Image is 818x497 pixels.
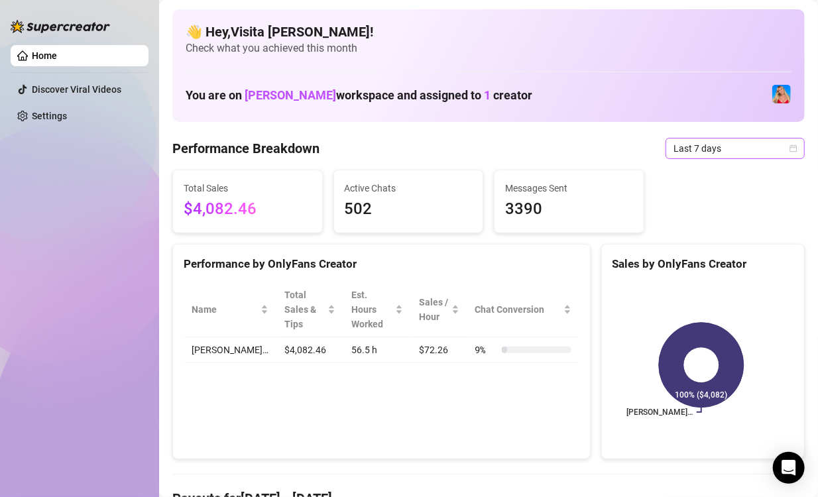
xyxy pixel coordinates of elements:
[475,302,561,317] span: Chat Conversion
[184,197,312,222] span: $4,082.46
[186,23,791,41] h4: 👋 Hey, Visita [PERSON_NAME] !
[789,144,797,152] span: calendar
[772,85,791,103] img: Ashley
[411,337,467,363] td: $72.26
[245,88,336,102] span: [PERSON_NAME]
[32,84,121,95] a: Discover Viral Videos
[351,288,392,331] div: Est. Hours Worked
[172,139,320,158] h4: Performance Breakdown
[184,255,579,273] div: Performance by OnlyFans Creator
[345,181,473,195] span: Active Chats
[345,197,473,222] span: 502
[673,138,797,158] span: Last 7 days
[343,337,411,363] td: 56.5 h
[773,452,805,484] div: Open Intercom Messenger
[32,111,67,121] a: Settings
[419,295,449,324] span: Sales / Hour
[186,88,532,103] h1: You are on workspace and assigned to creator
[411,282,467,337] th: Sales / Hour
[186,41,791,56] span: Check what you achieved this month
[276,337,343,363] td: $4,082.46
[505,181,633,195] span: Messages Sent
[484,88,491,102] span: 1
[475,343,497,357] span: 9 %
[505,197,633,222] span: 3390
[184,181,312,195] span: Total Sales
[184,282,276,337] th: Name
[32,50,57,61] a: Home
[467,282,579,337] th: Chat Conversion
[276,282,343,337] th: Total Sales & Tips
[284,288,325,331] span: Total Sales & Tips
[11,20,110,33] img: logo-BBDzfeDw.svg
[192,302,258,317] span: Name
[613,255,793,273] div: Sales by OnlyFans Creator
[626,408,693,417] text: [PERSON_NAME]…
[184,337,276,363] td: [PERSON_NAME]…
